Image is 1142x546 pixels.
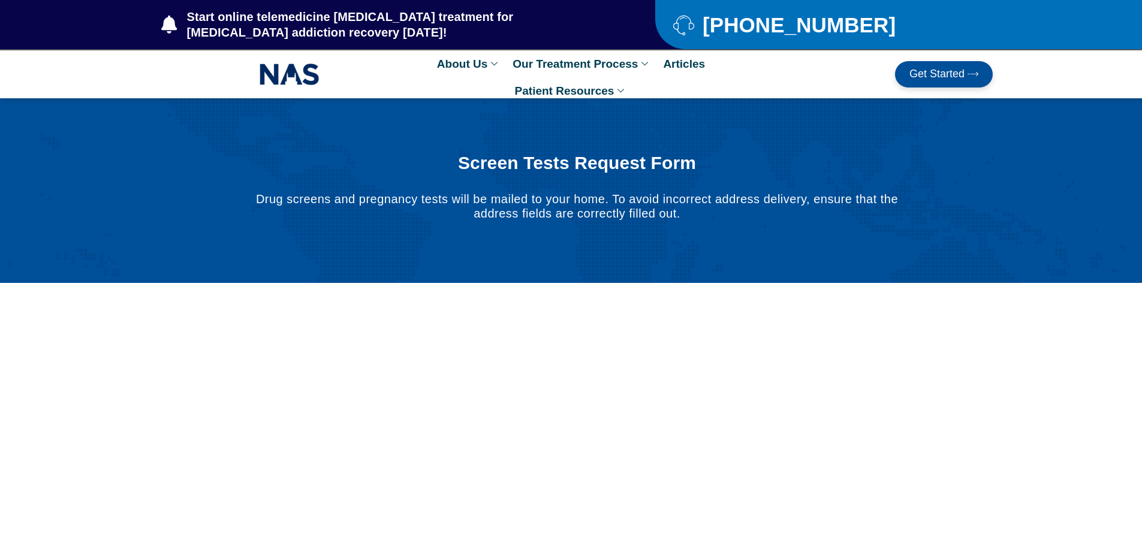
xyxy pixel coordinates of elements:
span: [PHONE_NUMBER] [700,17,896,32]
h1: Screen Tests Request Form [245,152,908,174]
a: Start online telemedicine [MEDICAL_DATA] treatment for [MEDICAL_DATA] addiction recovery [DATE]! [161,9,607,40]
span: Get Started [909,68,965,80]
a: Get Started [895,61,993,88]
a: Patient Resources [509,77,634,104]
a: About Us [431,50,507,77]
p: Drug screens and pregnancy tests will be mailed to your home. To avoid incorrect address delivery... [245,192,908,221]
a: Articles [657,50,711,77]
img: NAS_email_signature-removebg-preview.png [260,61,320,88]
a: Our Treatment Process [507,50,657,77]
a: [PHONE_NUMBER] [673,14,963,35]
span: Start online telemedicine [MEDICAL_DATA] treatment for [MEDICAL_DATA] addiction recovery [DATE]! [184,9,608,40]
